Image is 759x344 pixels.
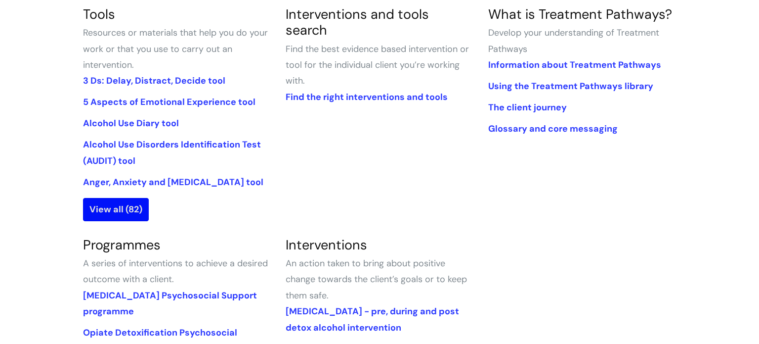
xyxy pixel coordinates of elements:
[488,5,672,23] a: What is Treatment Pathways?
[83,96,255,108] a: 5 Aspects of Emotional Experience tool
[286,5,429,39] a: Interventions and tools search
[83,176,263,188] a: Anger, Anxiety and [MEDICAL_DATA] tool
[488,59,661,71] a: Information about Treatment Pathways
[488,123,618,135] a: Glossary and core messaging
[286,236,367,253] a: Interventions
[286,257,467,301] span: An action taken to bring about positive change towards the client’s goals or to keep them safe.
[488,101,567,113] a: The client journey
[83,75,225,87] a: 3 Ds: Delay, Distract, Decide tool
[488,80,653,92] a: Using the Treatment Pathways library
[83,290,257,317] a: [MEDICAL_DATA] Psychosocial Support programme
[83,139,261,166] a: Alcohol Use Disorders Identification Test (AUDIT) tool
[83,27,268,71] span: Resources or materials that help you do your work or that you use to carry out an intervention.
[488,27,659,54] span: Develop your understanding of Treatment Pathways
[83,117,179,129] a: Alcohol Use Diary tool
[83,257,268,285] span: A series of interventions to achieve a desired outcome with a client.
[286,305,459,333] a: [MEDICAL_DATA] - pre, during and post detox alcohol intervention
[286,43,469,87] span: Find the best evidence based intervention or tool for the individual client you’re working with.
[286,91,448,103] a: Find the right interventions and tools
[83,5,115,23] a: Tools
[83,236,161,253] a: Programmes
[83,198,149,221] a: View all (82)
